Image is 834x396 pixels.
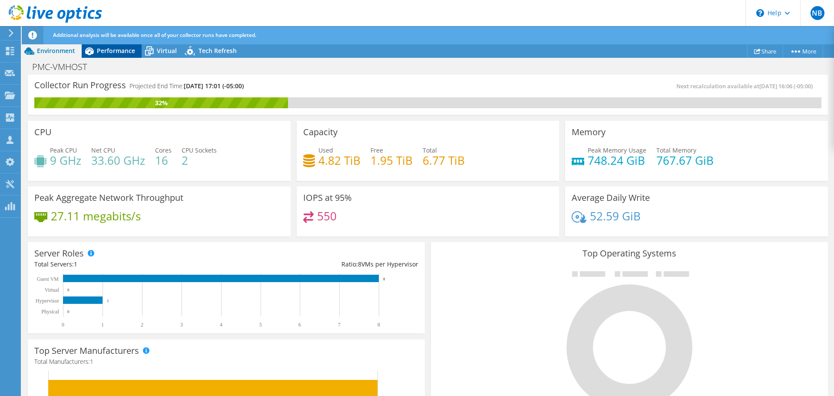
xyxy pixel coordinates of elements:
text: 0 [62,322,64,328]
h3: Memory [572,127,606,137]
span: 1 [74,260,77,268]
span: Additional analysis will be available once all of your collector runs have completed. [53,31,256,39]
text: 8 [383,277,385,281]
span: NB [811,6,824,20]
span: Cores [155,146,172,154]
svg: \n [756,9,764,17]
h3: Capacity [303,127,338,137]
text: 2 [141,322,143,328]
h3: IOPS at 95% [303,193,352,203]
text: Virtual [45,287,60,293]
text: 6 [298,322,301,328]
text: 5 [259,322,262,328]
span: 1 [90,357,93,366]
h4: 9 GHz [50,156,81,165]
text: Guest VM [37,276,59,282]
h3: Server Roles [34,249,84,258]
h4: 2 [182,156,217,165]
text: Hypervisor [36,298,59,304]
h4: 550 [317,211,337,221]
h4: 33.60 GHz [91,156,145,165]
text: 7 [338,322,341,328]
span: Virtual [157,47,177,55]
h1: PMC-VMHOST [28,62,100,72]
text: 0 [67,309,69,314]
div: 32% [34,98,288,108]
span: Environment [37,47,75,55]
h4: 52.59 GiB [590,211,641,221]
text: 3 [180,322,183,328]
text: 0 [67,288,69,292]
h4: 1.95 TiB [371,156,413,165]
h3: Top Server Manufacturers [34,346,139,356]
span: Total [423,146,437,154]
h3: Peak Aggregate Network Throughput [34,193,183,203]
h4: 767.67 GiB [656,156,714,165]
span: CPU Sockets [182,146,217,154]
h4: Total Manufacturers: [34,357,418,366]
h3: Average Daily Write [572,193,650,203]
text: 4 [220,322,222,328]
span: Performance [97,47,135,55]
a: More [783,44,823,58]
h3: Top Operating Systems [437,249,821,258]
text: Physical [41,309,59,315]
h3: CPU [34,127,52,137]
span: Used [318,146,333,154]
span: Next recalculation available at [676,82,817,90]
div: Total Servers: [34,260,226,269]
h4: 16 [155,156,172,165]
span: 8 [358,260,361,268]
h4: Projected End Time: [129,81,244,91]
span: Total Memory [656,146,696,154]
text: 1 [107,299,109,303]
span: Free [371,146,383,154]
span: Net CPU [91,146,115,154]
h4: 4.82 TiB [318,156,361,165]
div: Ratio: VMs per Hypervisor [226,260,418,269]
text: 8 [377,322,380,328]
span: [DATE] 17:01 (-05:00) [184,82,244,90]
span: Peak CPU [50,146,77,154]
span: Tech Refresh [199,47,237,55]
h4: 748.24 GiB [588,156,646,165]
text: 1 [101,322,104,328]
h4: 27.11 megabits/s [51,211,141,221]
h4: 6.77 TiB [423,156,465,165]
a: Share [747,44,783,58]
span: Peak Memory Usage [588,146,646,154]
span: [DATE] 16:06 (-05:00) [759,82,813,90]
